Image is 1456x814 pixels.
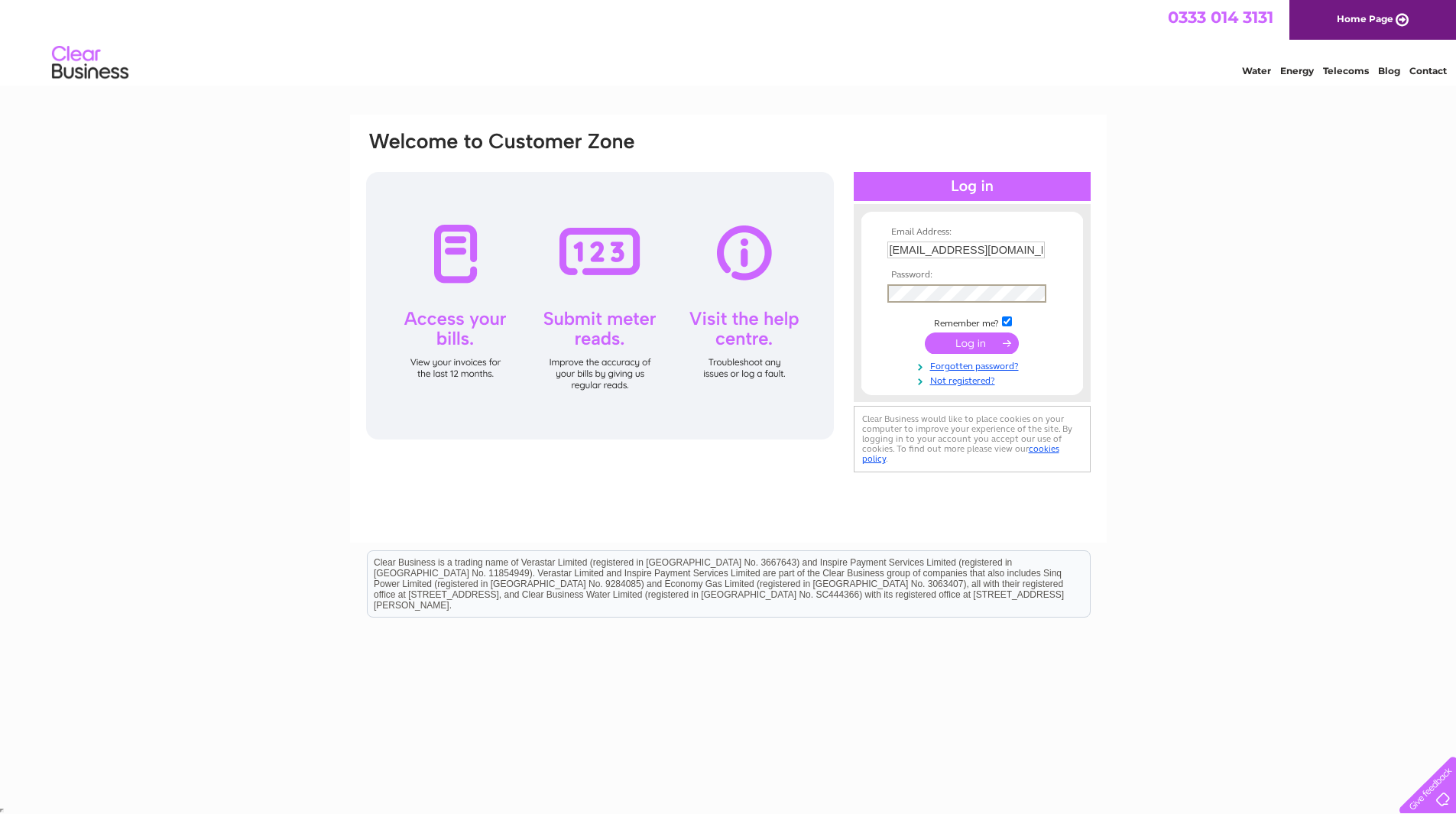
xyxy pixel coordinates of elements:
[368,8,1090,74] div: Clear Business is a trading name of Verastar Limited (registered in [GEOGRAPHIC_DATA] No. 3667643...
[862,443,1059,464] a: cookies policy
[1280,65,1314,76] a: Energy
[1168,8,1273,27] a: 0333 014 3131
[887,372,1061,387] a: Not registered?
[1323,65,1369,76] a: Telecoms
[925,332,1019,354] input: Submit
[884,314,1061,329] td: Remember me?
[1409,65,1447,76] a: Contact
[1378,65,1400,76] a: Blog
[884,270,1061,281] th: Password:
[854,406,1091,472] div: Clear Business would like to place cookies on your computer to improve your experience of the sit...
[1242,65,1271,76] a: Water
[884,227,1061,238] th: Email Address:
[887,358,1061,372] a: Forgotten password?
[51,40,129,86] img: logo.png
